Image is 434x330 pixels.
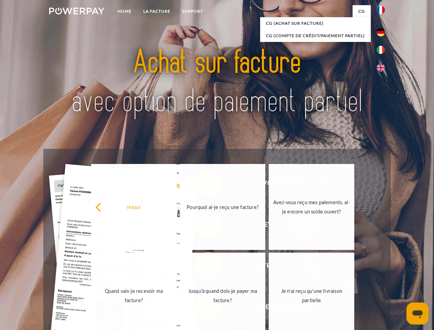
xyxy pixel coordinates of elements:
a: CG [353,5,371,18]
div: retour [95,202,173,211]
img: title-powerpay_fr.svg [66,33,368,132]
a: Home [112,5,137,18]
div: Quand vais-je recevoir ma facture? [95,286,173,305]
iframe: Bouton de lancement de la fenêtre de messagerie [407,302,429,324]
img: en [377,64,385,72]
a: CG (achat sur facture) [260,17,371,30]
div: Je n'ai reçu qu'une livraison partielle [273,286,350,305]
a: LA FACTURE [137,5,176,18]
img: it [377,46,385,54]
img: de [377,28,385,36]
a: Avez-vous reçu mes paiements, ai-je encore un solde ouvert? [269,164,354,250]
div: Pourquoi ai-je reçu une facture? [184,202,261,211]
div: Avez-vous reçu mes paiements, ai-je encore un solde ouvert? [273,198,350,216]
a: CG (Compte de crédit/paiement partiel) [260,30,371,42]
a: Support [176,5,209,18]
img: logo-powerpay-white.svg [49,8,104,14]
img: fr [377,6,385,14]
div: Jusqu'à quand dois-je payer ma facture? [184,286,261,305]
